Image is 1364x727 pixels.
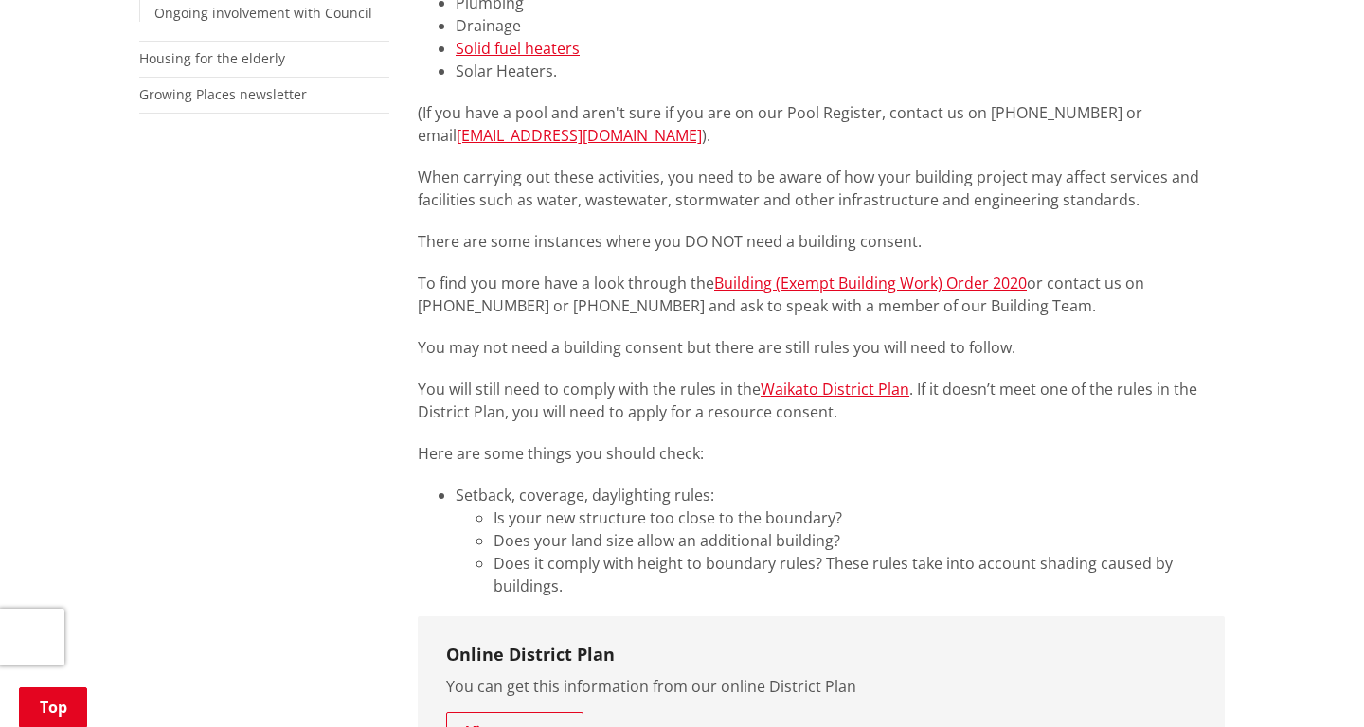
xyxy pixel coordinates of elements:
p: You may not need a building consent but there are still rules you will need to follow. [418,336,1225,359]
li: Does it comply with height to boundary rules? These rules take into account shading caused by bui... [494,552,1225,597]
p: You can get this information from our online District Plan [446,675,1196,698]
li: Setback, coverage, daylighting rules: [456,484,1225,597]
a: Top [19,687,87,727]
a: Building (Exempt Building Work) Order 2020 [714,273,1027,293]
li: Drainage [456,14,1225,37]
p: Here are some things you should check: [418,442,1225,465]
p: When carrying out these activities, you need to be aware of how your building project may affect ... [418,166,1225,211]
p: (If you have a pool and aren't sure if you are on our Pool Register, contact us on [PHONE_NUMBER]... [418,101,1225,147]
p: There are some instances where you DO NOT need a building consent. [418,230,1225,253]
h3: Online District Plan [446,645,1196,665]
a: Housing for the elderly [139,49,285,67]
iframe: Messenger Launcher [1277,647,1345,716]
a: Growing Places newsletter [139,85,307,103]
p: To find you more have a look through the or contact us on [PHONE_NUMBER] or [PHONE_NUMBER] and as... [418,272,1225,317]
li: Does your land size allow an additional building? [494,529,1225,552]
p: You will still need to comply with the rules in the . If it doesn’t meet one of the rules in the ... [418,378,1225,423]
a: Solid fuel heaters [456,38,580,59]
a: [EMAIL_ADDRESS][DOMAIN_NAME] [457,125,702,146]
li: Solar Heaters. [456,60,1225,82]
li: Is your new structure too close to the boundary? [494,506,1225,529]
a: Ongoing involvement with Council [154,4,372,22]
a: Waikato District Plan [761,379,909,399]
